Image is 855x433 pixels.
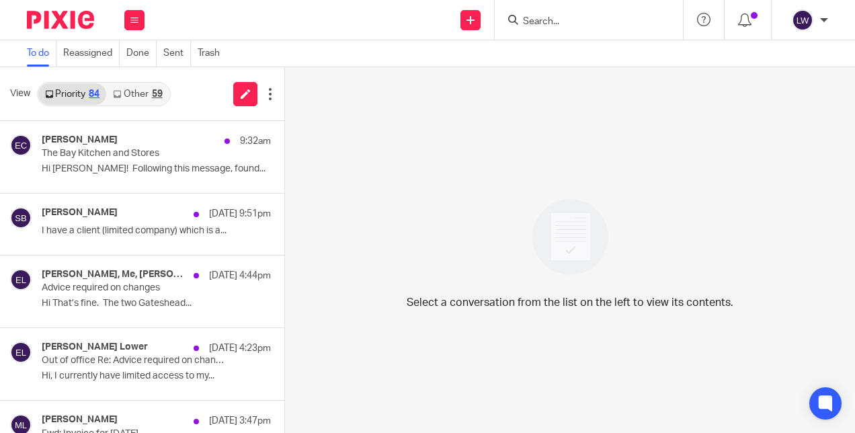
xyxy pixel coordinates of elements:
p: The Bay Kitchen and Stores [42,148,225,159]
span: View [10,87,30,101]
img: svg%3E [10,342,32,363]
p: Select a conversation from the list on the left to view its contents. [407,294,733,311]
h4: [PERSON_NAME], Me, [PERSON_NAME], [PERSON_NAME] [42,269,187,280]
p: [DATE] 4:23pm [209,342,271,355]
p: Advice required on changes [42,282,225,294]
h4: [PERSON_NAME] [42,207,118,219]
p: [DATE] 3:47pm [209,414,271,428]
h4: [PERSON_NAME] Lower [42,342,148,353]
img: svg%3E [10,134,32,156]
div: 84 [89,89,99,99]
h4: [PERSON_NAME] [42,134,118,146]
a: Reassigned [63,40,120,67]
input: Search [522,16,643,28]
a: Done [126,40,157,67]
p: Hi [PERSON_NAME]! Following this message, found... [42,163,271,175]
a: Trash [198,40,227,67]
div: 59 [152,89,163,99]
a: Other59 [106,83,169,105]
a: To do [27,40,56,67]
a: Priority84 [38,83,106,105]
img: Pixie [27,11,94,29]
h4: [PERSON_NAME] [42,414,118,426]
img: svg%3E [792,9,813,31]
img: svg%3E [10,269,32,290]
p: [DATE] 4:44pm [209,269,271,282]
p: Out of office Re: Advice required on changes [42,355,225,366]
a: Sent [163,40,191,67]
img: image [524,190,617,284]
p: Hi, I currently have limited access to my... [42,370,271,382]
p: I have a client (limited company) which is a... [42,225,271,237]
img: svg%3E [10,207,32,229]
p: [DATE] 9:51pm [209,207,271,221]
p: 9:32am [240,134,271,148]
p: Hi That’s fine. The two Gateshead... [42,298,271,309]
